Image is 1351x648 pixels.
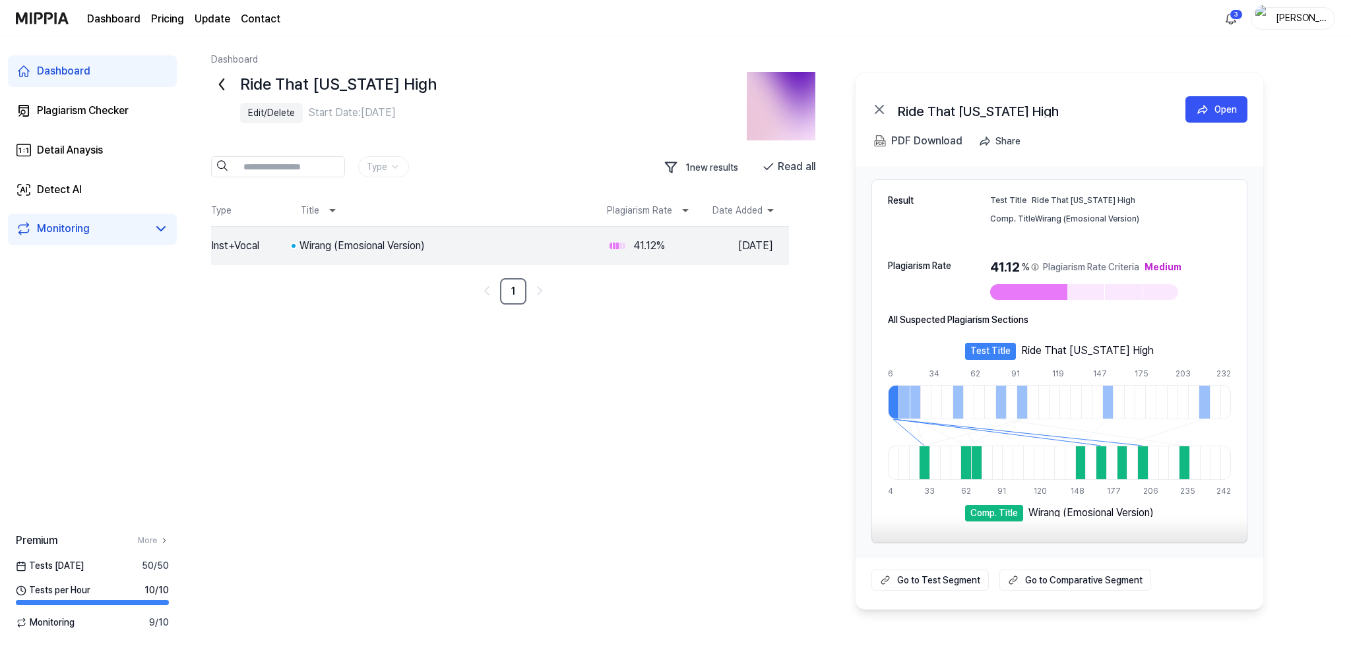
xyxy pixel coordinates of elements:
[211,194,290,226] th: Type
[1005,574,1021,587] img: external link
[1135,368,1145,380] div: 175
[1275,11,1327,25] div: [PERSON_NAME]
[476,280,497,301] a: Go to previous page
[290,194,586,226] th: Title
[596,194,702,226] th: Plagiarism Rate
[871,128,965,154] button: PDF Download
[500,278,526,305] a: 1
[248,106,295,120] div: Edit/Delete
[999,570,1151,591] a: Go to Comparative Segment
[37,182,82,198] div: Detect AI
[702,194,789,226] th: Date Added
[1220,8,1241,29] button: 알림3
[973,128,1031,154] button: Share
[888,313,1028,327] h2: All Suspected Plagiarism Sections
[8,134,177,166] a: Detail Anaysis
[1030,262,1040,272] img: information
[1185,96,1247,123] button: Open
[241,11,280,27] a: Contact
[16,616,75,630] span: Monitoring
[16,533,57,548] span: Premium
[138,535,169,546] a: More
[877,574,893,587] img: external link
[1093,368,1104,380] div: 147
[891,133,962,150] div: PDF Download
[142,559,169,573] span: 50 / 50
[1043,258,1139,276] div: Plagiarism Rate Criteria
[1223,11,1239,26] img: 알림
[924,485,935,497] div: 33
[1011,368,1022,380] div: 91
[929,368,939,380] div: 34
[529,280,550,301] a: Go to next page
[888,258,977,275] div: Plagiarism Rate
[1022,258,1030,276] div: %
[990,212,1030,225] div: Comp. Title
[240,103,303,123] button: Edit/Delete
[37,63,90,79] div: Dashboard
[16,559,84,573] span: Tests [DATE]
[1028,505,1154,517] div: Wirang (Emosional Version)
[151,11,184,27] button: Pricing
[1143,485,1154,497] div: 206
[1216,368,1231,380] div: 232
[633,238,665,254] div: 41.12 %
[1180,485,1191,497] div: 235
[997,485,1008,497] div: 91
[37,221,90,237] div: Monitoring
[965,505,1023,522] div: Comp. Title
[874,135,886,147] img: PDF Download
[1030,258,1181,276] button: Plagiarism Rate CriteriaMedium
[1107,485,1117,497] div: 177
[240,72,734,97] div: Ride That [US_STATE] High
[37,142,103,158] div: Detail Anaysis
[970,368,981,380] div: 62
[1032,193,1231,206] div: Ride That [US_STATE] High
[149,616,169,630] span: 9 / 10
[1251,7,1335,30] button: profile[PERSON_NAME]
[888,368,898,380] div: 6
[1255,5,1271,32] img: profile
[1176,368,1186,380] div: 203
[728,227,789,264] td: [DATE]
[747,72,815,140] img: thumbnail_240_18.png
[1035,212,1231,225] div: Wirang (Emosional Version)
[990,258,1181,276] div: 41.12
[762,156,815,177] button: Read all
[898,102,1162,117] div: Ride That [US_STATE] High
[217,160,228,171] img: Search
[1145,258,1181,276] div: Medium
[1216,485,1231,497] div: 242
[1021,343,1154,359] div: Ride That [US_STATE] High
[211,54,258,65] a: Dashboard
[961,485,972,497] div: 62
[144,583,169,597] span: 10 / 10
[1052,368,1063,380] div: 119
[211,278,815,305] nav: pagination
[308,105,396,121] div: Start Date: [DATE]
[1071,485,1081,497] div: 148
[211,227,290,264] td: Inst+Vocal
[990,193,1026,206] div: Test Title
[888,485,898,497] div: 4
[8,174,177,206] a: Detect AI
[299,238,588,254] div: Wirang (Emosional Version)
[195,11,230,27] a: Update
[1230,9,1243,20] div: 3
[965,343,1016,360] div: Test Title
[16,583,90,597] span: Tests per Hour
[16,221,148,237] a: Monitoring
[856,166,1263,556] a: ResultTest TitleRide That [US_STATE] HighComp. TitleWirang (Emosional Version)Plagiarism Rate41.1...
[1034,485,1044,497] div: 120
[8,95,177,127] a: Plagiarism Checker
[995,134,1021,148] div: Share
[37,103,129,119] div: Plagiarism Checker
[871,570,989,591] a: Go to Test Segment
[658,156,749,179] button: 1new results
[8,55,177,87] a: Dashboard
[1214,102,1237,117] div: Open
[87,11,141,27] a: Dashboard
